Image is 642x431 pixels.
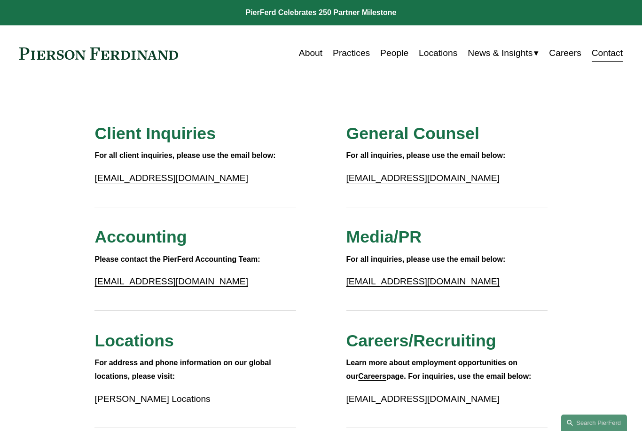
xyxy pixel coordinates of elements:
a: Careers [358,372,386,380]
a: About [299,44,322,63]
a: Practices [333,44,370,63]
span: General Counsel [346,124,479,143]
a: [EMAIL_ADDRESS][DOMAIN_NAME] [346,173,500,183]
a: folder dropdown [468,44,539,63]
strong: For all client inquiries, please use the email below: [94,151,275,159]
a: People [380,44,408,63]
strong: page. For inquiries, use the email below: [386,372,532,380]
span: Client Inquiries [94,124,216,143]
a: [EMAIL_ADDRESS][DOMAIN_NAME] [94,276,248,286]
strong: For all inquiries, please use the email below: [346,255,506,263]
strong: For all inquiries, please use the email below: [346,151,506,159]
span: Careers/Recruiting [346,331,496,350]
span: Media/PR [346,227,422,246]
a: Careers [549,44,581,63]
strong: For address and phone information on our global locations, please visit: [94,359,273,380]
a: Locations [419,44,457,63]
a: [PERSON_NAME] Locations [94,394,210,404]
strong: Learn more about employment opportunities on our [346,359,520,380]
a: [EMAIL_ADDRESS][DOMAIN_NAME] [346,394,500,404]
span: Locations [94,331,173,350]
a: Contact [592,44,623,63]
a: Search this site [561,415,627,431]
strong: Please contact the PierFerd Accounting Team: [94,255,260,263]
a: [EMAIL_ADDRESS][DOMAIN_NAME] [94,173,248,183]
span: News & Insights [468,45,532,62]
a: [EMAIL_ADDRESS][DOMAIN_NAME] [346,276,500,286]
span: Accounting [94,227,187,246]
